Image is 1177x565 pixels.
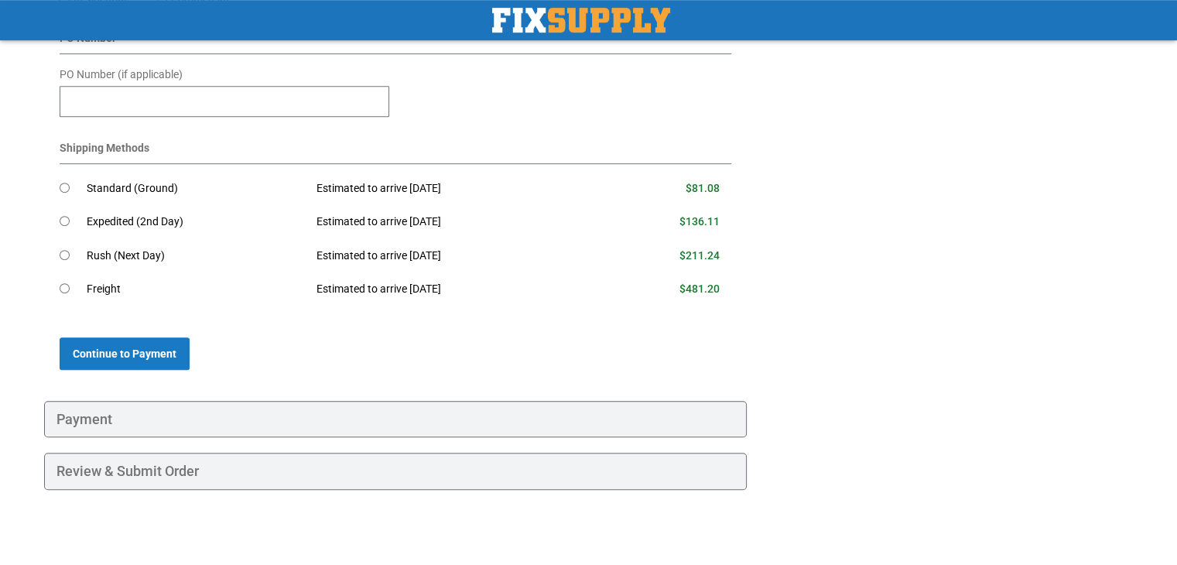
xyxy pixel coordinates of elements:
[305,272,604,306] td: Estimated to arrive [DATE]
[87,272,306,306] td: Freight
[679,249,720,262] span: $211.24
[60,68,183,80] span: PO Number (if applicable)
[87,239,306,273] td: Rush (Next Day)
[87,172,306,206] td: Standard (Ground)
[305,172,604,206] td: Estimated to arrive [DATE]
[60,140,732,164] div: Shipping Methods
[305,239,604,273] td: Estimated to arrive [DATE]
[44,401,748,438] div: Payment
[44,453,748,490] div: Review & Submit Order
[73,348,176,360] span: Continue to Payment
[60,30,732,54] div: PO Number
[679,215,720,228] span: $136.11
[305,205,604,239] td: Estimated to arrive [DATE]
[60,337,190,370] button: Continue to Payment
[492,8,670,33] img: Fix Industrial Supply
[679,282,720,295] span: $481.20
[492,8,670,33] a: store logo
[686,182,720,194] span: $81.08
[87,205,306,239] td: Expedited (2nd Day)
